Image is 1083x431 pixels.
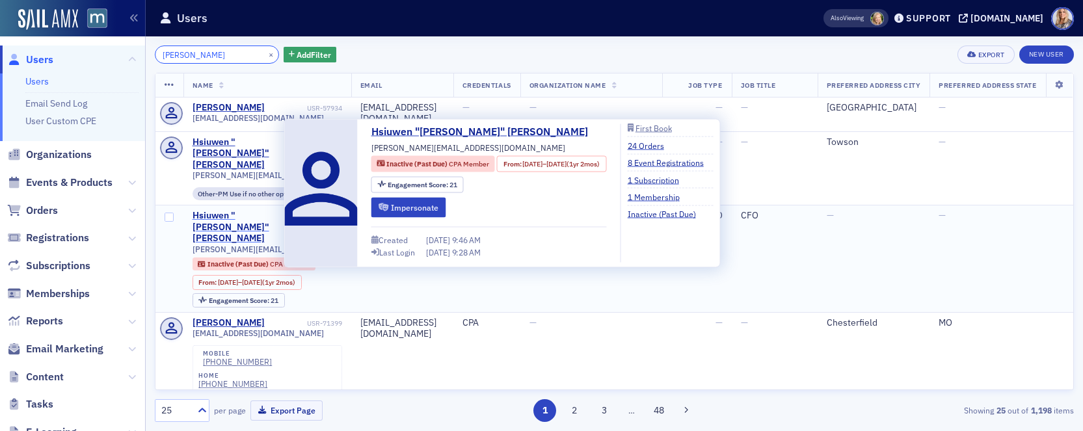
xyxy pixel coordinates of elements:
[939,209,946,221] span: —
[939,136,946,148] span: —
[7,176,113,190] a: Events & Products
[827,137,921,148] div: Towson
[994,404,1008,416] strong: 25
[193,210,293,244] a: Hsiuwen "[PERSON_NAME]" [PERSON_NAME]
[827,209,834,221] span: —
[218,278,238,287] span: [DATE]
[462,101,470,113] span: —
[628,139,674,151] a: 24 Orders
[546,159,567,168] span: [DATE]
[193,317,265,329] a: [PERSON_NAME]
[26,176,113,190] span: Events & Products
[161,404,190,417] div: 25
[7,342,103,356] a: Email Marketing
[209,297,278,304] div: 21
[371,156,495,172] div: Inactive (Past Due): Inactive (Past Due): CPA Member
[193,275,302,289] div: From: 2024-03-15 00:00:00
[503,159,523,169] span: From :
[78,8,107,31] a: View Homepage
[462,81,511,90] span: Credentials
[7,53,53,67] a: Users
[193,137,305,171] a: Hsiuwen "[PERSON_NAME]" [PERSON_NAME]
[906,12,951,24] div: Support
[462,317,511,329] div: CPA
[198,379,267,389] a: [PHONE_NUMBER]
[379,248,415,255] div: Last Login
[371,142,565,153] span: [PERSON_NAME][EMAIL_ADDRESS][DOMAIN_NAME]
[870,12,884,25] span: Rebekah Olson
[7,259,90,273] a: Subscriptions
[203,357,272,367] a: [PHONE_NUMBER]
[270,259,310,268] span: CPA Member
[1028,404,1054,416] strong: 1,198
[959,14,1048,23] button: [DOMAIN_NAME]
[25,98,87,109] a: Email Send Log
[939,101,946,113] span: —
[622,404,641,416] span: …
[628,124,714,132] a: First Book
[741,136,748,148] span: —
[193,257,316,270] div: Inactive (Past Due): Inactive (Past Due): CPA Member
[529,101,537,113] span: —
[388,181,457,188] div: 21
[593,399,615,422] button: 3
[284,47,337,63] button: AddFilter
[26,259,90,273] span: Subscriptions
[741,210,809,222] div: CFO
[193,170,342,180] span: [PERSON_NAME][EMAIL_ADDRESS][DOMAIN_NAME]
[1019,46,1074,64] a: New User
[1051,7,1074,30] span: Profile
[533,399,556,422] button: 1
[26,287,90,301] span: Memberships
[449,159,489,168] span: CPA Member
[25,75,49,87] a: Users
[155,46,279,64] input: Search…
[193,244,342,254] span: [PERSON_NAME][EMAIL_ADDRESS][DOMAIN_NAME]
[563,399,586,422] button: 2
[827,102,921,114] div: [GEOGRAPHIC_DATA]
[26,148,92,162] span: Organizations
[193,102,265,114] a: [PERSON_NAME]
[7,397,53,411] a: Tasks
[388,179,449,189] span: Engagement Score :
[297,49,331,60] span: Add Filter
[360,81,382,90] span: Email
[688,81,722,90] span: Job Type
[7,203,58,218] a: Orders
[628,157,714,168] a: 8 Event Registrations
[214,404,246,416] label: per page
[207,259,270,268] span: Inactive (Past Due)
[265,48,277,60] button: ×
[628,174,689,185] a: 1 Subscription
[26,342,103,356] span: Email Marketing
[978,51,1005,59] div: Export
[177,10,207,26] h1: Users
[741,81,776,90] span: Job Title
[831,14,864,23] span: Viewing
[777,404,1074,416] div: Showing out of items
[386,159,449,168] span: Inactive (Past Due)
[7,148,92,162] a: Organizations
[522,159,600,169] div: – (1yr 2mos)
[193,113,324,123] span: [EMAIL_ADDRESS][DOMAIN_NAME]
[360,102,444,125] div: [EMAIL_ADDRESS][DOMAIN_NAME]
[635,124,672,131] div: First Book
[741,101,748,113] span: —
[198,372,267,380] div: home
[198,260,310,268] a: Inactive (Past Due) CPA Member
[497,156,606,172] div: From: 2024-03-15 00:00:00
[452,235,481,245] span: 9:46 AM
[377,159,488,169] a: Inactive (Past Due) CPA Member
[193,293,285,307] div: Engagement Score: 21
[529,317,537,328] span: —
[18,9,78,30] a: SailAMX
[267,319,342,328] div: USR-71399
[218,278,295,287] div: – (1yr 2mos)
[360,317,444,340] div: [EMAIL_ADDRESS][DOMAIN_NAME]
